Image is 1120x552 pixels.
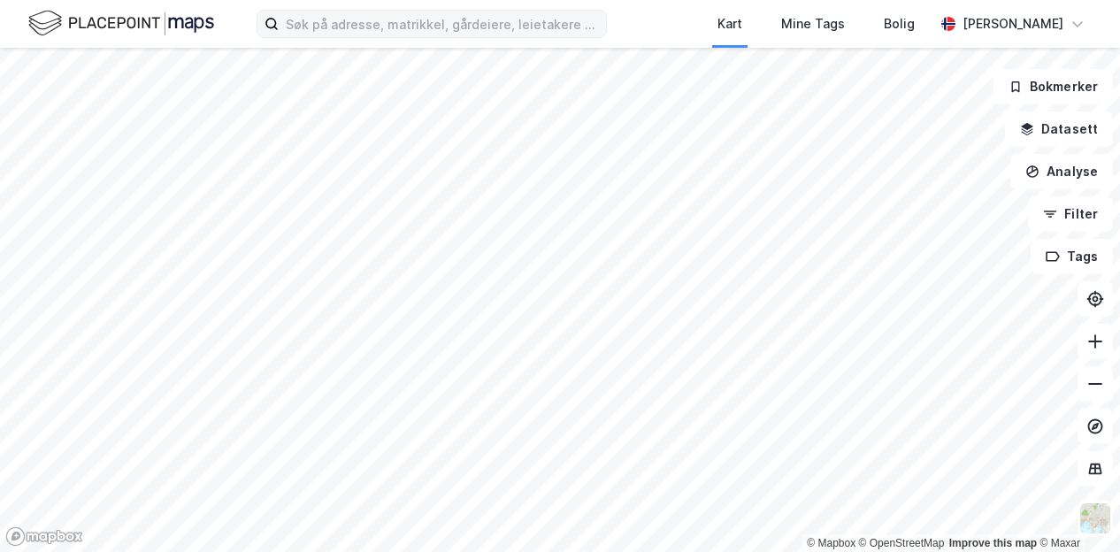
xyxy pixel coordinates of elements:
[1032,467,1120,552] div: Kontrollprogram for chat
[781,13,845,34] div: Mine Tags
[28,8,214,39] img: logo.f888ab2527a4732fd821a326f86c7f29.svg
[963,13,1063,34] div: [PERSON_NAME]
[717,13,742,34] div: Kart
[1032,467,1120,552] iframe: Chat Widget
[279,11,606,37] input: Søk på adresse, matrikkel, gårdeiere, leietakere eller personer
[884,13,915,34] div: Bolig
